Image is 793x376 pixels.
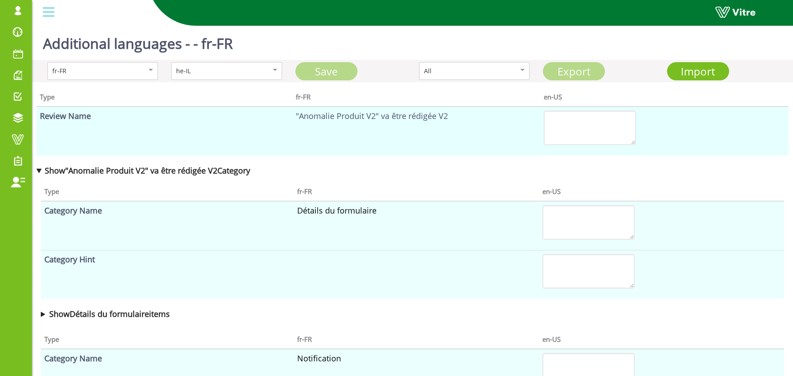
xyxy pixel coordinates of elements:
b: Review Name [40,111,91,121]
div: fr-FR [52,66,134,76]
th: Type [41,329,294,349]
th: en-US [540,87,789,107]
b: Category Name [44,353,102,364]
font: Notification [297,353,341,364]
th: fr-FR [294,181,539,201]
font: Détails du formulaire [297,205,377,216]
b: Category Hint [44,254,95,265]
div: All [424,66,506,76]
th: en-US [539,181,784,201]
b: Show "Anomalie Produit V2" va être rédigée V2 Category [45,165,250,176]
td: "Anomalie Produit V2" va être rédigée V2 [292,107,541,155]
summary: Show"Anomalie Produit V2" va être rédigée V2Category [36,164,789,177]
th: Type [36,87,292,107]
h1: Additional languages - - fr-FR [43,22,233,60]
b: Show Détails du formulaire items [49,309,170,319]
th: fr-FR [292,87,541,107]
b: Category Name [44,205,102,216]
div: he-IL [176,66,258,76]
th: fr-FR [294,329,539,349]
summary: ShowDétails du formulaireitems [41,308,784,320]
span: Import [681,64,715,79]
th: en-US [539,329,784,349]
th: Type [41,181,294,201]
